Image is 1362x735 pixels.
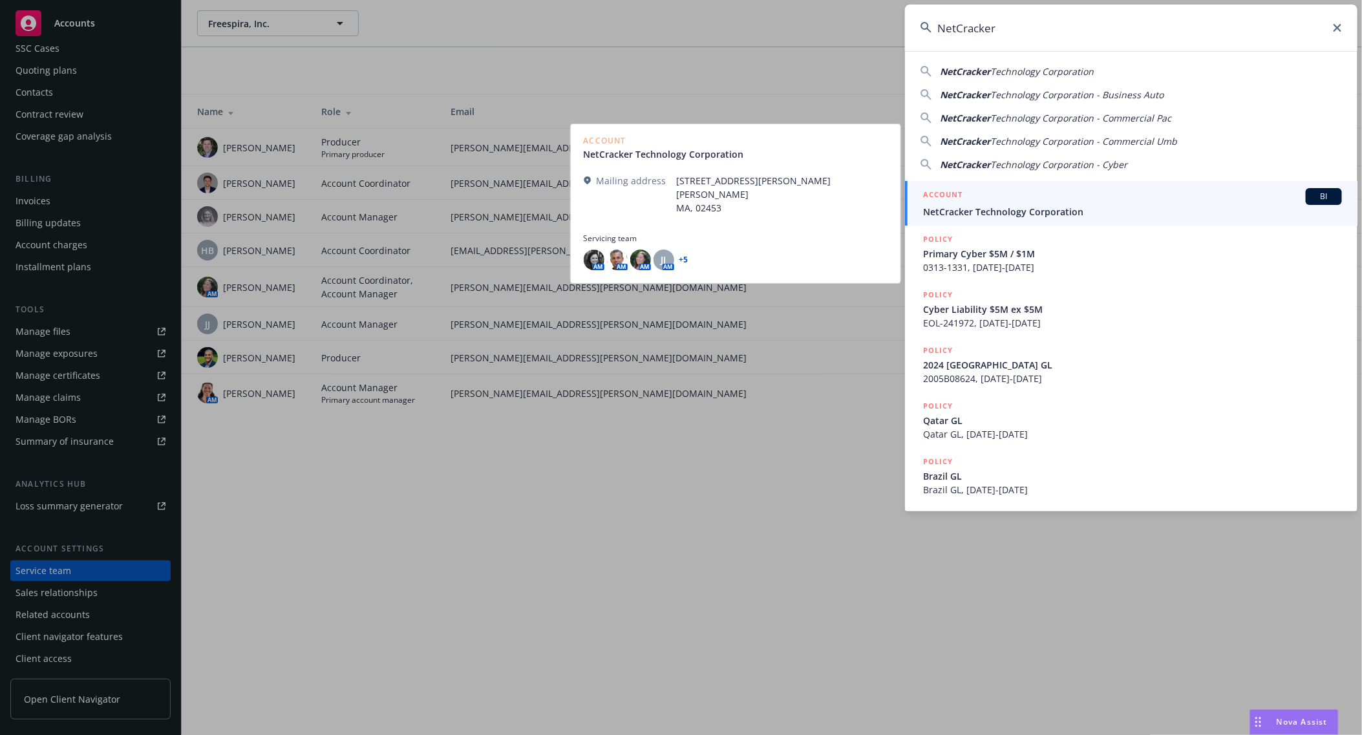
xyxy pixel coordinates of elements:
span: EOL-241972, [DATE]-[DATE] [923,316,1342,330]
span: Primary Cyber $5M / $1M [923,247,1342,261]
h5: POLICY [923,399,953,412]
span: 0313-1331, [DATE]-[DATE] [923,261,1342,274]
span: NetCracker [940,65,990,78]
span: NetCracker [940,89,990,101]
span: Brazil GL [923,469,1342,483]
span: Brazil GL, [DATE]-[DATE] [923,483,1342,496]
span: Nova Assist [1277,716,1328,727]
span: Technology Corporation - Commercial Pac [990,112,1171,124]
a: POLICYCyber Liability $5M ex $5MEOL-241972, [DATE]-[DATE] [905,281,1357,337]
span: 2005B08624, [DATE]-[DATE] [923,372,1342,385]
span: Cyber Liability $5M ex $5M [923,303,1342,316]
a: POLICYPrimary Cyber $5M / $1M0313-1331, [DATE]-[DATE] [905,226,1357,281]
a: POLICYQatar GLQatar GL, [DATE]-[DATE] [905,392,1357,448]
span: Technology Corporation [990,65,1094,78]
span: NetCracker [940,112,990,124]
span: 2024 [GEOGRAPHIC_DATA] GL [923,358,1342,372]
a: POLICYBrazil GLBrazil GL, [DATE]-[DATE] [905,448,1357,504]
span: NetCracker [940,158,990,171]
h5: ACCOUNT [923,188,963,204]
span: Qatar GL [923,414,1342,427]
span: Technology Corporation - Cyber [990,158,1127,171]
span: NetCracker Technology Corporation [923,205,1342,218]
h5: POLICY [923,344,953,357]
span: Technology Corporation - Commercial Umb [990,135,1177,147]
h5: POLICY [923,288,953,301]
a: ACCOUNTBINetCracker Technology Corporation [905,181,1357,226]
button: Nova Assist [1250,709,1339,735]
span: Technology Corporation - Business Auto [990,89,1164,101]
h5: POLICY [923,455,953,468]
a: POLICY2024 [GEOGRAPHIC_DATA] GL2005B08624, [DATE]-[DATE] [905,337,1357,392]
span: NetCracker [940,135,990,147]
div: Drag to move [1250,710,1266,734]
span: BI [1311,191,1337,202]
h5: POLICY [923,233,953,246]
input: Search... [905,5,1357,51]
span: Qatar GL, [DATE]-[DATE] [923,427,1342,441]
